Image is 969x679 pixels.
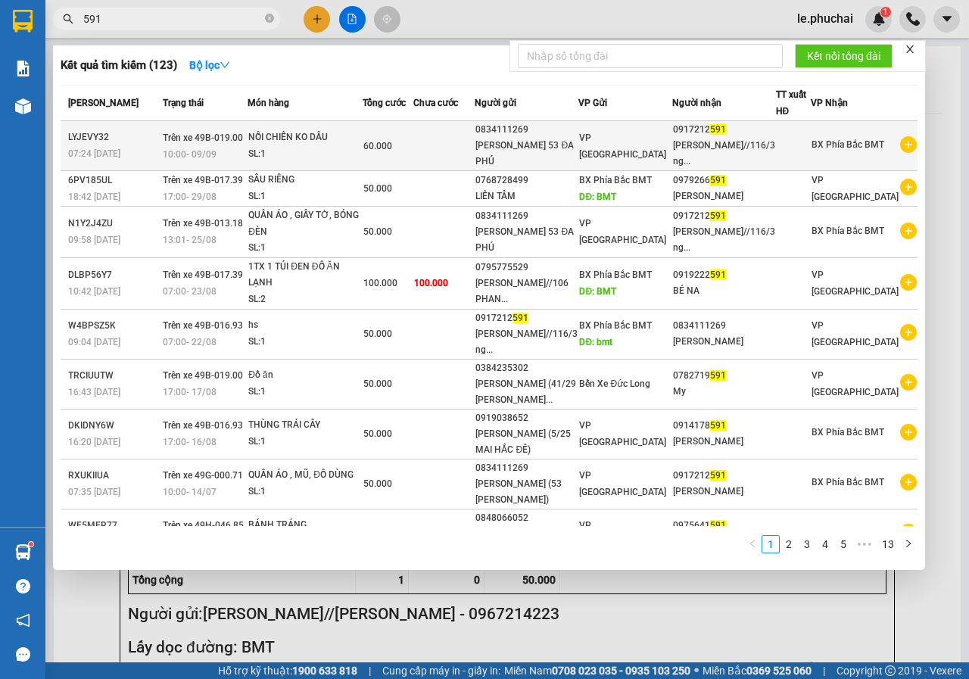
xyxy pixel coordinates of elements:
[68,318,158,334] div: W4BPSZ5K
[163,286,217,297] span: 07:00 - 23/08
[163,320,243,331] span: Trên xe 49B-016.93
[16,647,30,662] span: message
[68,98,139,108] span: [PERSON_NAME]
[248,517,362,534] div: BÁNH TRÁNG
[475,510,578,526] div: 0848066052
[811,98,848,108] span: VP Nhận
[248,207,362,240] div: QUẦN ÁO , GIẤY TỜ, BÓNG ĐÈN
[83,11,262,27] input: Tìm tên, số ĐT hoặc mã đơn
[710,124,726,135] span: 591
[11,107,35,123] span: CR :
[475,426,578,458] div: [PERSON_NAME] (5/25 MAI HẮC ĐẾ)
[363,226,392,237] span: 50.000
[579,269,652,280] span: BX Phía Bắc BMT
[579,320,652,331] span: BX Phía Bắc BMT
[776,89,806,117] span: TT xuất HĐ
[363,98,406,108] span: Tổng cước
[414,278,448,288] span: 100.000
[812,269,899,297] span: VP [GEOGRAPHIC_DATA]
[710,370,726,381] span: 591
[68,387,120,397] span: 16:43 [DATE]
[743,535,762,553] button: left
[710,175,726,185] span: 591
[248,146,362,163] div: SL: 1
[807,48,880,64] span: Kết nối tổng đài
[672,98,721,108] span: Người nhận
[513,313,528,323] span: 591
[900,374,917,391] span: plus-circle
[248,98,289,108] span: Món hàng
[673,334,775,350] div: [PERSON_NAME]
[812,226,884,236] span: BX Phía Bắc BMT
[900,324,917,341] span: plus-circle
[475,122,578,138] div: 0834111269
[475,276,578,307] div: [PERSON_NAME]//106 PHAN...
[163,337,217,347] span: 07:00 - 22/08
[248,129,362,146] div: NỒI CHIÊN KO DẦU
[68,468,158,484] div: RXUKIIUA
[900,136,917,153] span: plus-circle
[248,484,362,500] div: SL: 1
[68,487,120,497] span: 07:35 [DATE]
[13,13,266,31] div: BX Phía Bắc BMT
[363,478,392,489] span: 50.000
[812,320,899,347] span: VP [GEOGRAPHIC_DATA]
[475,188,578,204] div: LIÊN TÂM
[68,148,120,159] span: 07:24 [DATE]
[61,58,177,73] h3: Kết quả tìm kiếm ( 123 )
[163,235,217,245] span: 13:01 - 25/08
[475,310,578,326] div: 0917212
[475,326,578,358] div: [PERSON_NAME]//116/3 ng...
[363,183,392,194] span: 50.000
[248,384,362,400] div: SL: 1
[68,216,158,232] div: N1Y2J4ZU
[877,536,899,553] a: 13
[899,535,918,553] li: Next Page
[579,378,650,389] span: Bến Xe Đức Long
[163,132,243,143] span: Trên xe 49B-019.00
[475,173,578,188] div: 0768728499
[265,14,274,23] span: close-circle
[248,188,362,205] div: SL: 1
[163,420,243,431] span: Trên xe 49B-016.93
[475,476,578,508] div: [PERSON_NAME] (53 [PERSON_NAME])
[673,208,775,224] div: 0917212
[743,535,762,553] li: Previous Page
[780,535,798,553] li: 2
[248,291,362,308] div: SL: 2
[900,223,917,239] span: plus-circle
[673,224,775,256] div: [PERSON_NAME]//116/3 ng...
[900,524,917,540] span: plus-circle
[16,613,30,628] span: notification
[710,420,726,431] span: 591
[413,98,458,108] span: Chưa cước
[13,49,266,70] div: 0967214223
[68,129,158,145] div: LYJEVY32
[248,334,362,350] div: SL: 1
[579,132,666,160] span: VP [GEOGRAPHIC_DATA]
[877,535,899,553] li: 13
[812,427,884,438] span: BX Phía Bắc BMT
[905,44,915,55] span: close
[363,329,392,339] span: 50.000
[673,518,775,534] div: 0975641
[248,317,362,334] div: hs
[579,420,666,447] span: VP [GEOGRAPHIC_DATA]
[68,267,158,283] div: DLBP56Y7
[899,535,918,553] button: right
[762,536,779,553] a: 1
[248,417,362,434] div: THÙNG TRÁI CÂY
[852,535,877,553] span: •••
[673,283,775,299] div: BÉ NA
[177,53,242,77] button: Bộ lọcdown
[13,31,266,49] div: [PERSON_NAME]//[PERSON_NAME]
[189,59,230,71] strong: Bộ lọc
[673,122,775,138] div: 0917212
[163,98,204,108] span: Trạng thái
[710,210,726,221] span: 591
[475,410,578,426] div: 0919038652
[710,269,726,280] span: 591
[163,437,217,447] span: 17:00 - 16/08
[795,44,893,68] button: Kết nối tổng đài
[673,188,775,204] div: [PERSON_NAME]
